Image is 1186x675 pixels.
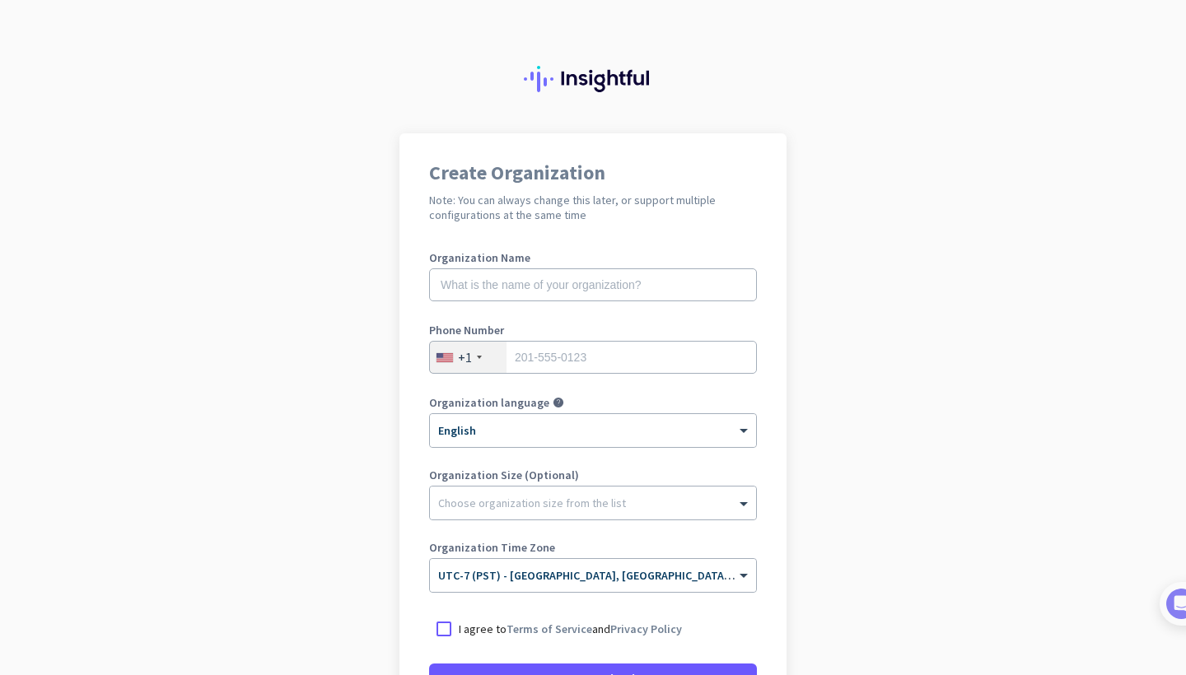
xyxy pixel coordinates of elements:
a: Terms of Service [507,621,592,636]
i: help [553,397,564,408]
input: What is the name of your organization? [429,268,757,301]
p: I agree to and [459,621,682,637]
div: +1 [458,349,472,365]
label: Organization Name [429,252,757,263]
label: Organization language [429,397,549,408]
img: Insightful [524,66,662,92]
label: Organization Size (Optional) [429,469,757,481]
a: Privacy Policy [610,621,682,636]
h2: Note: You can always change this later, or support multiple configurations at the same time [429,193,757,222]
label: Organization Time Zone [429,542,757,553]
label: Phone Number [429,324,757,336]
input: 201-555-0123 [429,341,757,374]
h1: Create Organization [429,163,757,183]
